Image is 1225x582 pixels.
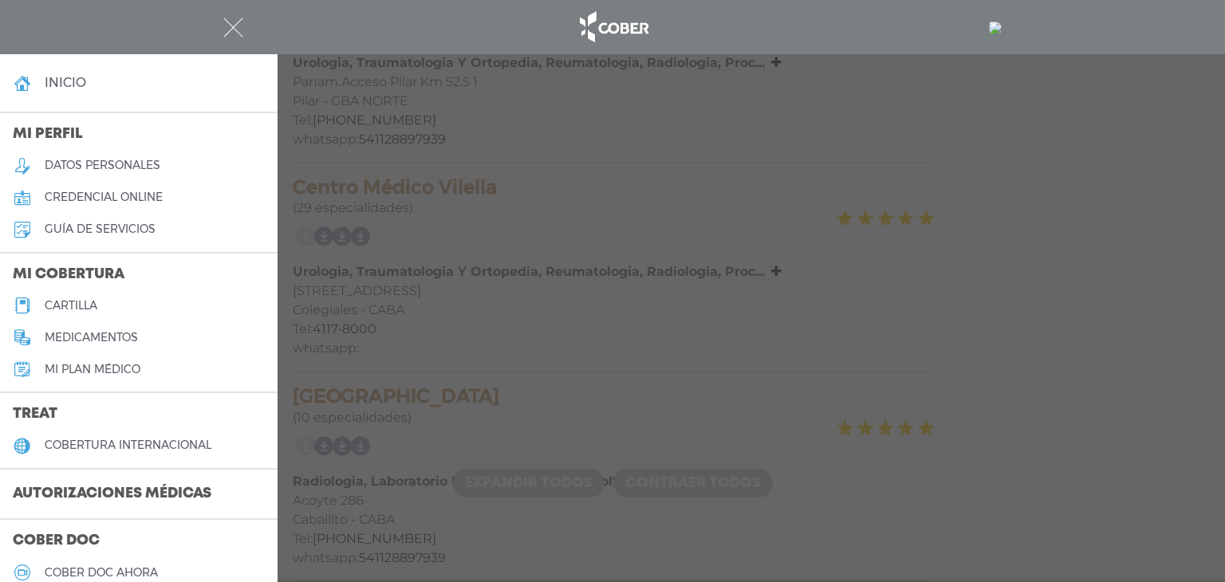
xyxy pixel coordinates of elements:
h5: cobertura internacional [45,438,211,452]
h5: Cober doc ahora [45,566,158,580]
h5: guía de servicios [45,222,156,236]
img: Cober_menu-close-white.svg [223,18,243,37]
h5: medicamentos [45,331,138,344]
h5: cartilla [45,299,97,313]
img: logo_cober_home-white.png [571,8,655,46]
h5: datos personales [45,159,160,172]
h4: inicio [45,75,86,90]
h5: credencial online [45,191,163,204]
h5: Mi plan médico [45,363,140,376]
img: 24613 [989,22,1002,34]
